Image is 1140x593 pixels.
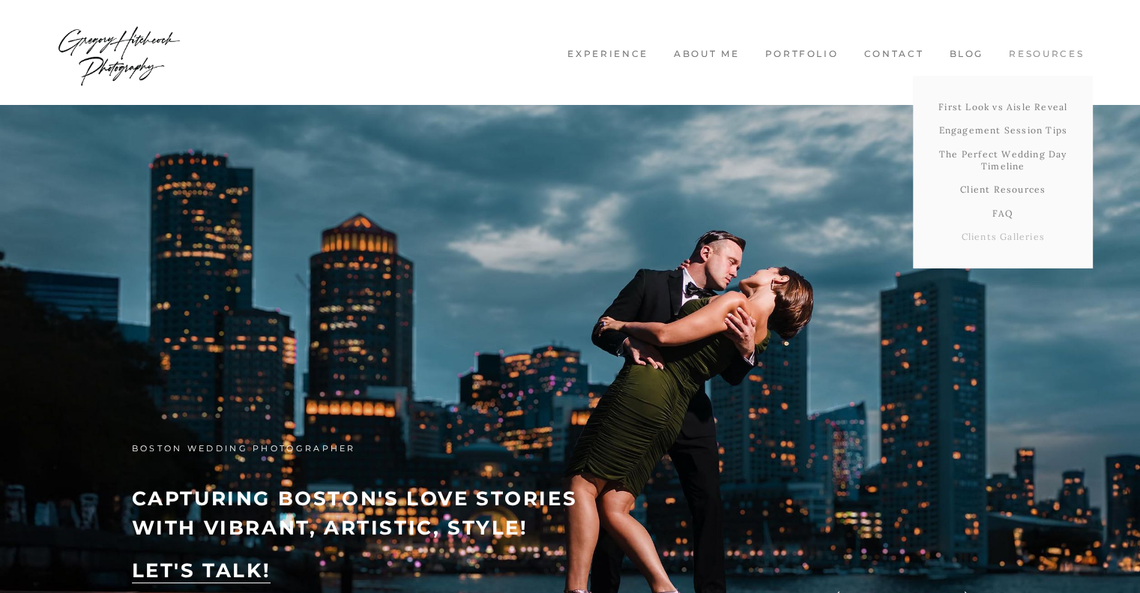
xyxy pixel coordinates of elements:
strong: with vibrant, artistic, style! [132,516,528,540]
a: Client Resources [913,178,1093,202]
a: Portfolio [756,48,847,61]
a: Contact [854,48,932,61]
a: About me [665,48,748,61]
a: First Look vs Aisle Reveal [913,95,1093,119]
a: The Perfect Wedding Day Timeline [913,142,1093,178]
img: Wedding Photographer Boston - Gregory Hitchcock Photography [56,7,182,97]
a: FAQ [913,202,1093,226]
a: LET'S TALK! [132,559,271,583]
span: boston wedding photographer [132,443,356,454]
strong: capturing boston's love stories [132,487,578,511]
a: Blog [940,48,992,61]
a: Clients Galleries [913,225,1093,249]
a: Experience [558,48,657,61]
a: Resources [1000,48,1093,61]
a: Engagement Session Tips [913,118,1093,142]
